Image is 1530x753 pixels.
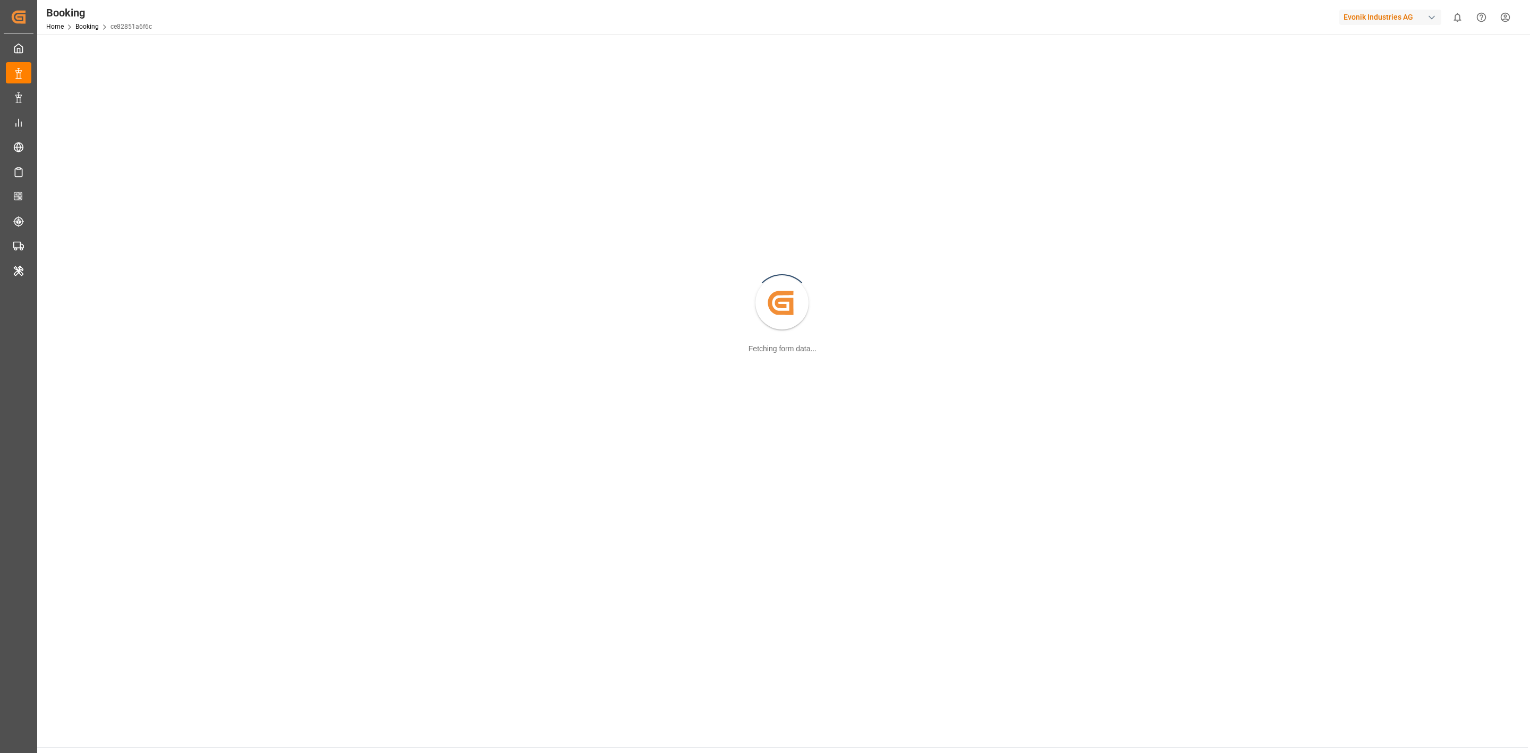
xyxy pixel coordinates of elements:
[46,23,64,30] a: Home
[1446,5,1469,29] button: show 0 new notifications
[1339,10,1441,25] div: Evonik Industries AG
[75,23,99,30] a: Booking
[1469,5,1493,29] button: Help Center
[46,5,152,21] div: Booking
[749,343,817,354] div: Fetching form data...
[1339,7,1446,27] button: Evonik Industries AG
